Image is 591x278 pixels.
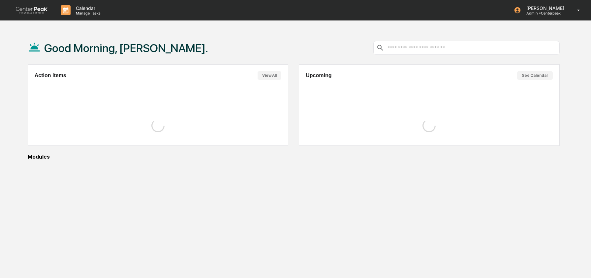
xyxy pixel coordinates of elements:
[71,11,104,15] p: Manage Tasks
[521,11,568,15] p: Admin • Centerpeak
[71,5,104,11] p: Calendar
[517,71,553,80] button: See Calendar
[521,5,568,11] p: [PERSON_NAME]
[44,42,208,55] h1: Good Morning, [PERSON_NAME].
[258,71,281,80] button: View All
[28,154,560,160] div: Modules
[35,73,66,78] h2: Action Items
[306,73,331,78] h2: Upcoming
[16,7,47,14] img: logo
